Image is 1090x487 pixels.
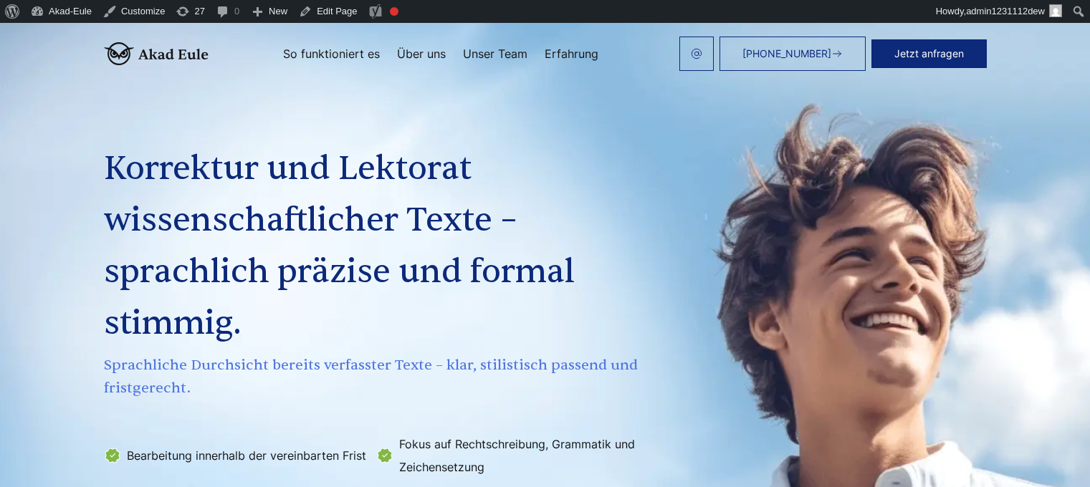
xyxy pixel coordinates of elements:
[104,433,368,478] li: Bearbeitung innerhalb der vereinbarten Frist
[376,433,640,478] li: Fokus auf Rechtschreibung, Grammatik und Zeichensetzung
[966,6,1045,16] span: admin1231112dew
[104,143,643,349] h1: Korrektur und Lektorat wissenschaftlicher Texte – sprachlich präzise und formal stimmig.
[463,48,527,59] a: Unser Team
[545,48,598,59] a: Erfahrung
[104,42,209,65] img: logo
[104,354,643,400] span: Sprachliche Durchsicht bereits verfasster Texte – klar, stilistisch passend und fristgerecht.
[283,48,380,59] a: So funktioniert es
[720,37,866,71] a: [PHONE_NUMBER]
[691,48,702,59] img: email
[742,48,831,59] span: [PHONE_NUMBER]
[397,48,446,59] a: Über uns
[871,39,987,68] button: Jetzt anfragen
[390,7,398,16] div: Focus keyphrase not set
